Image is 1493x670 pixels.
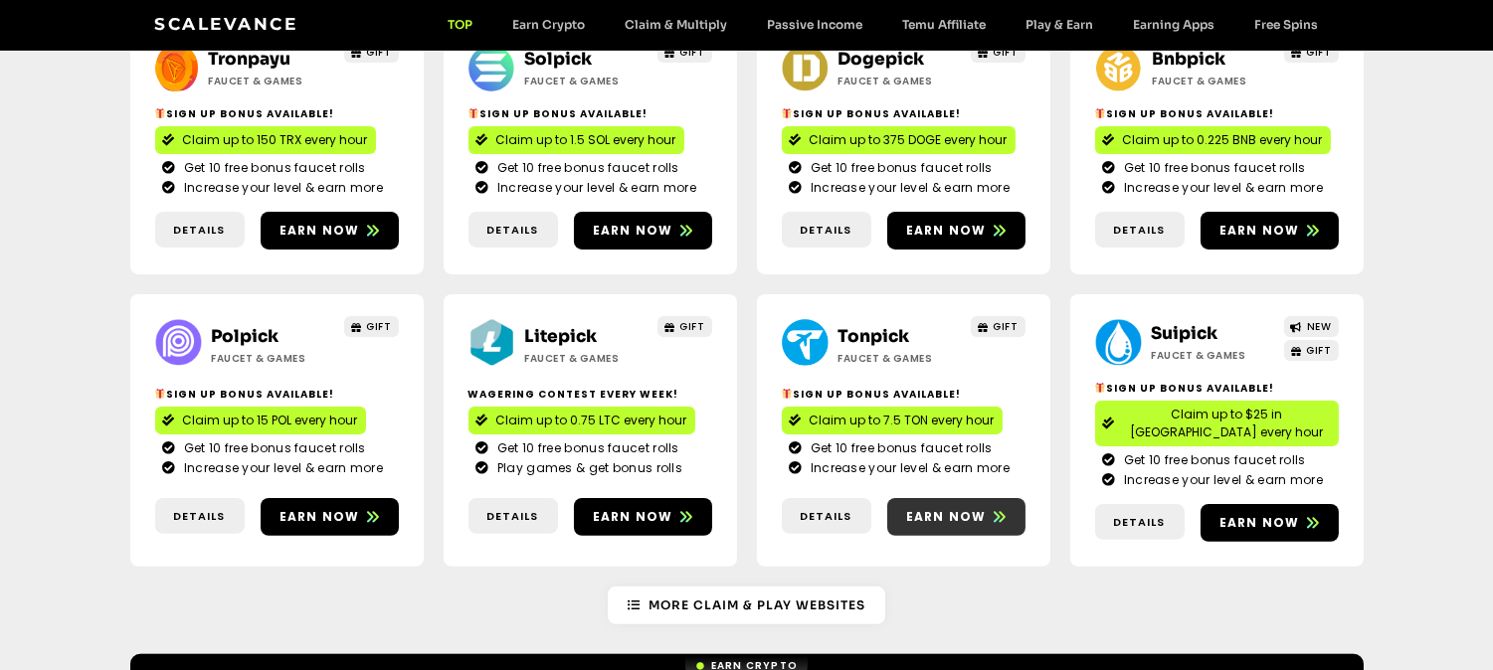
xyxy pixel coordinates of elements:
span: Increase your level & earn more [492,179,696,197]
span: Details [487,508,539,525]
span: GIFT [994,45,1019,60]
h2: Faucet & Games [839,74,963,88]
a: Dogepick [839,49,925,70]
h2: Sign Up Bonus Available! [782,106,1026,121]
span: Earn now [593,222,673,240]
a: Earn now [1201,212,1339,250]
a: Details [782,498,871,535]
span: Get 10 free bonus faucet rolls [1119,159,1306,177]
a: Claim up to 15 POL every hour [155,407,366,434]
a: Details [155,498,245,535]
span: Get 10 free bonus faucet rolls [806,159,993,177]
h2: Sign Up Bonus Available! [1095,381,1339,396]
span: Earn now [280,508,360,526]
span: Get 10 free bonus faucet rolls [179,159,366,177]
a: Passive Income [748,17,883,32]
h2: Wagering contest every week! [468,387,712,402]
span: NEW [1307,319,1332,334]
span: More Claim & Play Websites [649,596,865,614]
span: Details [487,222,539,239]
a: Details [155,212,245,249]
span: Increase your level & earn more [179,459,383,477]
h2: Faucet & Games [1152,74,1276,88]
span: Claim up to 15 POL every hour [183,412,358,429]
nav: Menu [429,17,1339,32]
span: Earn now [1219,514,1300,532]
span: GIFT [1307,343,1332,358]
span: Get 10 free bonus faucet rolls [1119,451,1306,469]
span: Claim up to 0.75 LTC every hour [496,412,687,429]
a: GIFT [1284,42,1339,63]
a: Earning Apps [1114,17,1235,32]
a: Earn now [1201,504,1339,542]
a: Bnbpick [1152,49,1225,70]
span: Details [174,222,226,239]
h2: Faucet & Games [525,351,650,366]
img: 🎁 [782,108,792,118]
a: Claim up to 0.225 BNB every hour [1095,126,1331,154]
span: Get 10 free bonus faucet rolls [806,439,993,457]
a: Litepick [525,326,598,347]
a: Solpick [524,49,592,70]
a: Details [1095,504,1185,541]
span: Increase your level & earn more [806,179,1010,197]
span: Get 10 free bonus faucet rolls [492,439,679,457]
span: Details [801,222,852,239]
span: Earn now [280,222,360,240]
span: Get 10 free bonus faucet rolls [492,159,679,177]
span: Increase your level & earn more [179,179,383,197]
a: TOP [429,17,493,32]
span: GIFT [994,319,1019,334]
span: Increase your level & earn more [806,459,1010,477]
img: 🎁 [782,389,792,399]
span: GIFT [1307,45,1332,60]
span: Earn now [593,508,673,526]
span: GIFT [367,45,392,60]
h2: Faucet & Games [839,351,963,366]
span: Details [1114,222,1166,239]
span: Earn now [906,508,987,526]
span: Claim up to 375 DOGE every hour [810,131,1008,149]
a: Earn now [261,212,399,250]
a: GIFT [344,316,399,337]
a: Claim up to 7.5 TON every hour [782,407,1003,434]
a: Earn Crypto [493,17,606,32]
a: Earn now [887,498,1026,536]
span: Earn now [1219,222,1300,240]
a: Scalevance [155,14,298,34]
a: Details [1095,212,1185,249]
span: Details [801,508,852,525]
img: 🎁 [155,389,165,399]
span: Get 10 free bonus faucet rolls [179,439,366,457]
h2: Faucet & Games [1152,348,1276,363]
span: Increase your level & earn more [1119,179,1323,197]
a: Tonpick [839,326,910,347]
span: GIFT [680,45,705,60]
a: Earn now [261,498,399,536]
a: GIFT [344,42,399,63]
span: Details [174,508,226,525]
a: Claim up to 150 TRX every hour [155,126,376,154]
a: Claim up to 0.75 LTC every hour [468,407,695,434]
a: GIFT [1284,340,1339,361]
a: Claim up to 1.5 SOL every hour [468,126,684,154]
a: GIFT [971,42,1026,63]
a: Details [468,498,558,535]
h2: Sign Up Bonus Available! [1095,106,1339,121]
a: Suipick [1152,323,1218,344]
img: 🎁 [1095,108,1105,118]
span: Claim up to 150 TRX every hour [183,131,368,149]
img: 🎁 [155,108,165,118]
a: GIFT [657,42,712,63]
span: GIFT [367,319,392,334]
img: 🎁 [468,108,478,118]
a: Earn now [887,212,1026,250]
h2: Sign Up Bonus Available! [155,106,399,121]
img: 🎁 [1095,383,1105,393]
a: NEW [1284,316,1339,337]
a: More Claim & Play Websites [608,586,885,624]
span: Claim up to 7.5 TON every hour [810,412,995,429]
a: Claim up to 375 DOGE every hour [782,126,1016,154]
a: Free Spins [1235,17,1339,32]
h2: Sign Up Bonus Available! [782,387,1026,402]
